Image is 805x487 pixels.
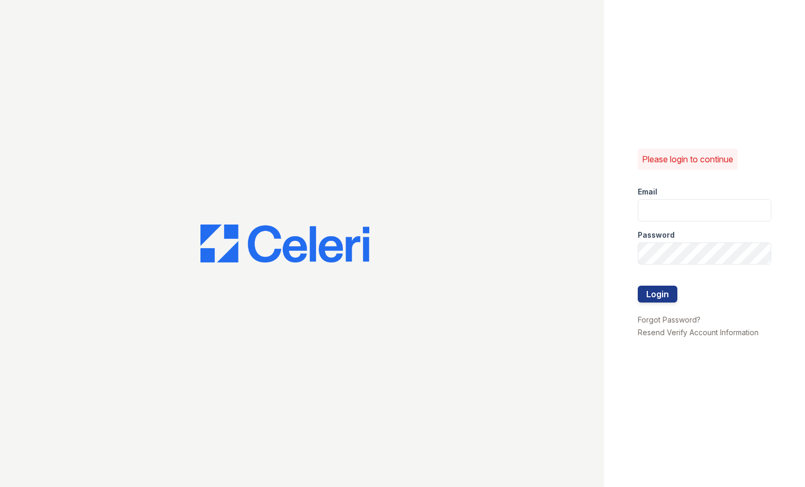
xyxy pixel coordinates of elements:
[642,153,733,165] p: Please login to continue
[638,286,677,303] button: Login
[638,187,657,197] label: Email
[638,230,675,240] label: Password
[638,315,701,324] a: Forgot Password?
[200,225,369,262] img: CE_Logo_Blue-a8612792a0a2168367f1c8372b55b34899dd931a85d93a1a3d3e32e68fde9ad4.png
[638,328,759,337] a: Resend Verify Account Information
